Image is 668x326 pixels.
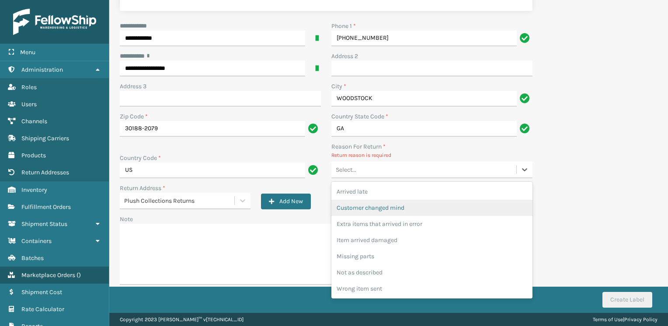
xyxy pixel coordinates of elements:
[331,21,356,31] label: Phone 1
[21,152,46,159] span: Products
[21,203,71,211] span: Fulfillment Orders
[120,215,133,223] label: Note
[593,313,658,326] div: |
[331,248,532,264] div: Missing parts
[21,220,67,228] span: Shipment Status
[120,112,148,121] label: Zip Code
[593,316,623,323] a: Terms of Use
[602,292,652,308] button: Create Label
[21,66,63,73] span: Administration
[21,305,64,313] span: Rate Calculator
[624,316,658,323] a: Privacy Policy
[21,83,37,91] span: Roles
[331,232,532,248] div: Item arrived damaged
[331,216,532,232] div: Extra items that arrived in error
[77,271,81,279] span: ( )
[331,52,358,61] label: Address 2
[331,264,532,281] div: Not as described
[21,135,69,142] span: Shipping Carriers
[331,281,532,297] div: Wrong item sent
[120,82,146,91] label: Address 3
[21,271,75,279] span: Marketplace Orders
[21,186,47,194] span: Inventory
[21,288,62,296] span: Shipment Cost
[21,118,47,125] span: Channels
[261,194,311,209] button: Add New
[331,112,388,121] label: Country State Code
[120,184,165,193] label: Return Address
[120,313,244,326] p: Copyright 2023 [PERSON_NAME]™ v [TECHNICAL_ID]
[21,254,44,262] span: Batches
[13,9,96,35] img: logo
[331,184,532,200] div: Arrived late
[21,169,69,176] span: Return Addresses
[120,153,161,163] label: Country Code
[331,142,386,151] label: Reason For Return
[331,151,532,159] p: Return reason is required
[21,101,37,108] span: Users
[336,165,356,174] div: Select...
[331,82,346,91] label: City
[21,237,52,245] span: Containers
[331,200,532,216] div: Customer changed mind
[124,196,235,205] div: Plush Collections Returns
[20,49,35,56] span: Menu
